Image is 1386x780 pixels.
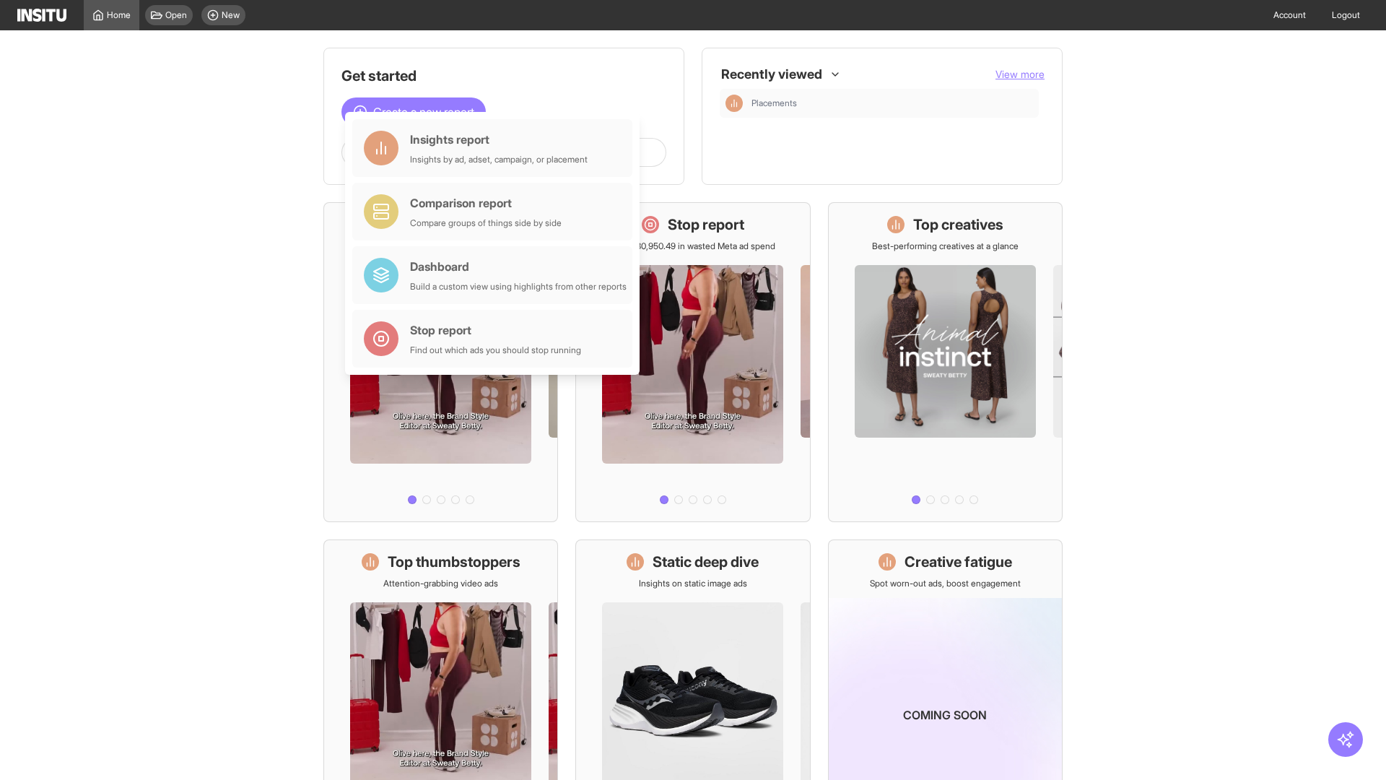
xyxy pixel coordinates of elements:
[668,214,744,235] h1: Stop report
[751,97,797,109] span: Placements
[222,9,240,21] span: New
[17,9,66,22] img: Logo
[575,202,810,522] a: Stop reportSave £30,950.49 in wasted Meta ad spend
[410,321,581,339] div: Stop report
[383,578,498,589] p: Attention-grabbing video ads
[995,68,1045,80] span: View more
[725,95,743,112] div: Insights
[410,217,562,229] div: Compare groups of things side by side
[639,578,747,589] p: Insights on static image ads
[341,97,486,126] button: Create a new report
[410,281,627,292] div: Build a custom view using highlights from other reports
[913,214,1003,235] h1: Top creatives
[872,240,1019,252] p: Best-performing creatives at a glance
[373,103,474,121] span: Create a new report
[388,552,520,572] h1: Top thumbstoppers
[653,552,759,572] h1: Static deep dive
[341,66,666,86] h1: Get started
[610,240,775,252] p: Save £30,950.49 in wasted Meta ad spend
[410,344,581,356] div: Find out which ads you should stop running
[410,131,588,148] div: Insights report
[410,154,588,165] div: Insights by ad, adset, campaign, or placement
[410,194,562,212] div: Comparison report
[323,202,558,522] a: What's live nowSee all active ads instantly
[410,258,627,275] div: Dashboard
[995,67,1045,82] button: View more
[751,97,1033,109] span: Placements
[107,9,131,21] span: Home
[828,202,1063,522] a: Top creativesBest-performing creatives at a glance
[165,9,187,21] span: Open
